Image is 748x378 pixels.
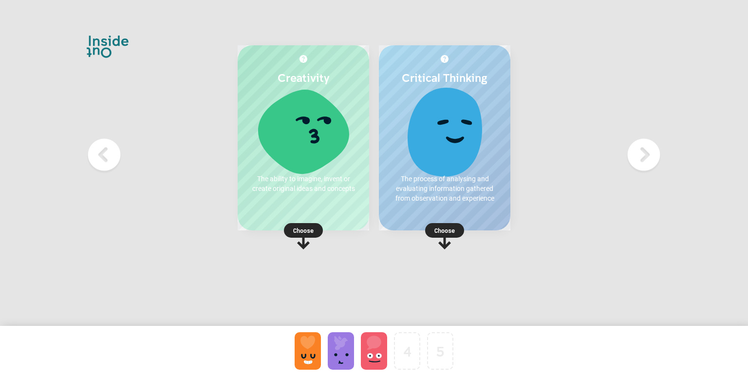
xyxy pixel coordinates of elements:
[299,55,307,63] img: More about Creativity
[389,71,501,84] h2: Critical Thinking
[441,55,449,63] img: More about Critical Thinking
[247,174,359,193] p: The ability to imagine, invent or create original ideas and concepts
[624,135,663,174] img: Next
[247,71,359,84] h2: Creativity
[238,226,369,235] p: Choose
[389,174,501,203] p: The process of analysing and evaluating information gathered from observation and experience
[379,226,510,235] p: Choose
[85,135,124,174] img: Previous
